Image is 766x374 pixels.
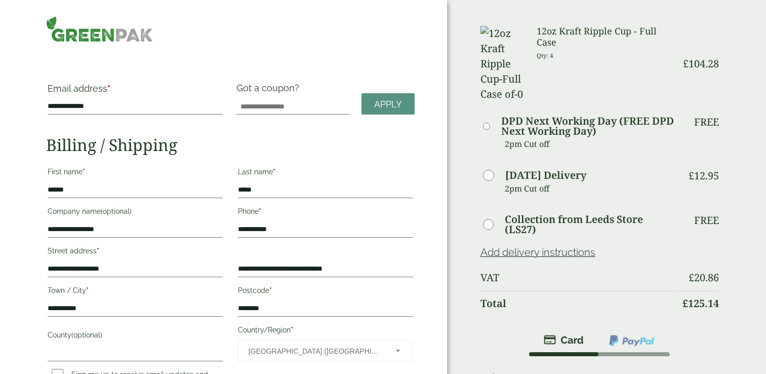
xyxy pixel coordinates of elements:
p: 2pm Cut off [505,136,676,152]
span: £ [682,296,688,310]
abbr: required [86,286,89,294]
span: Country/Region [238,340,413,361]
h2: Billing / Shipping [46,135,415,155]
small: Qty: 4 [537,52,553,59]
abbr: required [83,168,85,176]
abbr: required [107,83,110,94]
abbr: required [97,247,99,255]
label: Got a coupon? [236,83,303,98]
label: First name [48,165,223,182]
span: (optional) [71,331,102,339]
img: stripe.png [544,334,584,346]
span: £ [689,271,694,284]
th: Total [480,291,676,316]
bdi: 20.86 [689,271,719,284]
img: 12oz Kraft Ripple Cup-Full Case of-0 [480,26,525,102]
abbr: required [269,286,272,294]
bdi: 125.14 [682,296,719,310]
p: Free [694,214,719,227]
label: Last name [238,165,413,182]
label: County [48,328,223,345]
bdi: 104.28 [683,57,719,70]
span: United Kingdom (UK) [249,341,382,362]
label: Email address [48,84,223,98]
label: DPD Next Working Day (FREE DPD Next Working Day) [501,116,675,136]
span: Apply [374,99,402,110]
label: Town / City [48,283,223,301]
abbr: required [259,207,261,215]
abbr: required [273,168,275,176]
label: Country/Region [238,323,413,340]
label: Street address [48,244,223,261]
a: Add delivery instructions [480,246,595,258]
label: Phone [238,204,413,221]
a: Apply [361,93,415,115]
label: Postcode [238,283,413,301]
span: £ [683,57,689,70]
label: Company name [48,204,223,221]
p: Free [694,116,719,128]
abbr: required [291,326,293,334]
th: VAT [480,266,676,290]
img: ppcp-gateway.png [608,334,655,347]
h3: 12oz Kraft Ripple Cup - Full Case [537,26,675,48]
img: GreenPak Supplies [46,16,153,42]
p: 2pm Cut off [505,181,676,196]
bdi: 12.95 [689,169,719,182]
label: Collection from Leeds Store (LS27) [505,214,675,235]
span: £ [689,169,694,182]
label: [DATE] Delivery [505,170,586,180]
span: (optional) [101,207,132,215]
